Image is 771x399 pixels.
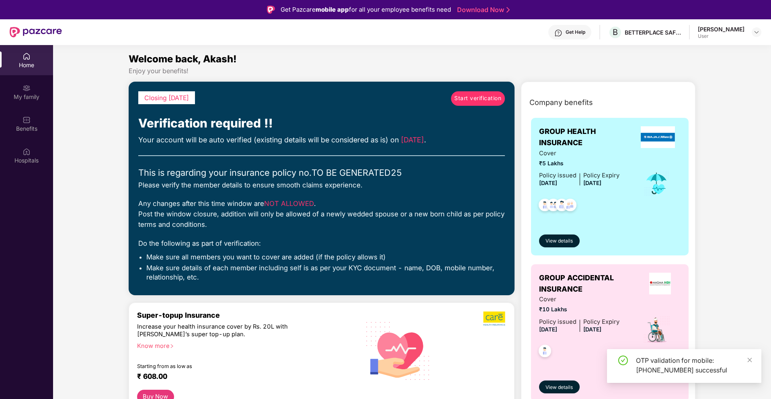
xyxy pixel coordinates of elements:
[545,384,573,391] span: View details
[566,29,585,35] div: Get Help
[138,114,505,133] div: Verification required !!
[625,29,681,36] div: BETTERPLACE SAFETY SOLUTIONS PRIVATE LIMITED
[138,198,505,230] div: Any changes after this time window are . Post the window closure, addition will only be allowed o...
[23,116,31,124] img: svg+xml;base64,PHN2ZyBpZD0iQmVuZWZpdHMiIHhtbG5zPSJodHRwOi8vd3d3LnczLm9yZy8yMDAwL3N2ZyIgd2lkdGg9Ij...
[698,25,744,33] div: [PERSON_NAME]
[698,33,744,39] div: User
[552,196,572,216] img: svg+xml;base64,PHN2ZyB4bWxucz0iaHR0cDovL3d3dy53My5vcmcvMjAwMC9zdmciIHdpZHRoPSI0OC45NDMiIGhlaWdodD...
[554,29,562,37] img: svg+xml;base64,PHN2ZyBpZD0iSGVscC0zMngzMiIgeG1sbnM9Imh0dHA6Ly93d3cudzMub3JnLzIwMDAvc3ZnIiB3aWR0aD...
[138,238,505,249] div: Do the following as part of verification:
[539,126,635,149] span: GROUP HEALTH INSURANCE
[644,170,670,197] img: icon
[401,136,424,144] span: [DATE]
[138,166,505,179] div: This is regarding your insurance policy no. TO BE GENERATED25
[539,171,576,180] div: Policy issued
[137,311,353,319] div: Super-topup Insurance
[137,342,348,348] div: Know more
[539,295,619,304] span: Cover
[545,237,573,245] span: View details
[636,356,752,375] div: OTP validation for mobile: [PHONE_NUMBER] successful
[649,273,671,294] img: insurerLogo
[146,253,505,261] li: Make sure all members you want to cover are added (if the policy allows it)
[543,196,563,216] img: svg+xml;base64,PHN2ZyB4bWxucz0iaHR0cDovL3d3dy53My5vcmcvMjAwMC9zdmciIHdpZHRoPSI0OC45MTUiIGhlaWdodD...
[583,171,619,180] div: Policy Expiry
[583,317,619,327] div: Policy Expiry
[539,180,557,186] span: [DATE]
[535,342,555,362] img: svg+xml;base64,PHN2ZyB4bWxucz0iaHR0cDovL3d3dy53My5vcmcvMjAwMC9zdmciIHdpZHRoPSI0OC45NDMiIGhlaWdodD...
[23,148,31,156] img: svg+xml;base64,PHN2ZyBpZD0iSG9zcGl0YWxzIiB4bWxucz0iaHR0cDovL3d3dy53My5vcmcvMjAwMC9zdmciIHdpZHRoPS...
[146,263,505,282] li: Make sure details of each member including self is as per your KYC document - name, DOB, mobile n...
[583,180,601,186] span: [DATE]
[454,94,501,103] span: Start verification
[539,326,557,333] span: [DATE]
[539,149,619,158] span: Cover
[316,6,349,13] strong: mobile app
[10,27,62,37] img: New Pazcare Logo
[138,180,505,190] div: Please verify the member details to ensure smooth claims experience.
[539,272,640,295] span: GROUP ACCIDENTAL INSURANCE
[281,5,451,14] div: Get Pazcare for all your employee benefits need
[264,199,314,208] span: NOT ALLOWED
[483,311,506,326] img: b5dec4f62d2307b9de63beb79f102df3.png
[170,344,174,348] span: right
[129,53,237,65] span: Welcome back, Akash!
[360,311,437,389] img: svg+xml;base64,PHN2ZyB4bWxucz0iaHR0cDovL3d3dy53My5vcmcvMjAwMC9zdmciIHhtbG5zOnhsaW5rPSJodHRwOi8vd3...
[129,67,696,75] div: Enjoy your benefits!
[747,357,753,363] span: close
[451,91,505,106] a: Start verification
[539,234,580,247] button: View details
[457,6,507,14] a: Download Now
[138,134,505,146] div: Your account will be auto verified (existing details will be considered as is) on .
[618,356,628,365] span: check-circle
[137,372,344,382] div: ₹ 608.00
[641,126,675,148] img: insurerLogo
[539,305,619,314] span: ₹10 Lakhs
[643,316,671,344] img: icon
[23,52,31,60] img: svg+xml;base64,PHN2ZyBpZD0iSG9tZSIgeG1sbnM9Imh0dHA6Ly93d3cudzMub3JnLzIwMDAvc3ZnIiB3aWR0aD0iMjAiIG...
[23,84,31,92] img: svg+xml;base64,PHN2ZyB3aWR0aD0iMjAiIGhlaWdodD0iMjAiIHZpZXdCb3g9IjAgMCAyMCAyMCIgZmlsbD0ibm9uZSIgeG...
[539,317,576,327] div: Policy issued
[529,97,593,108] span: Company benefits
[539,159,619,168] span: ₹5 Lakhs
[613,27,618,37] span: B
[539,380,580,393] button: View details
[506,6,510,14] img: Stroke
[560,196,580,216] img: svg+xml;base64,PHN2ZyB4bWxucz0iaHR0cDovL3d3dy53My5vcmcvMjAwMC9zdmciIHdpZHRoPSI0OC45NDMiIGhlaWdodD...
[753,29,760,35] img: svg+xml;base64,PHN2ZyBpZD0iRHJvcGRvd24tMzJ4MzIiIHhtbG5zPSJodHRwOi8vd3d3LnczLm9yZy8yMDAwL3N2ZyIgd2...
[137,323,318,339] div: Increase your health insurance cover by Rs. 20L with [PERSON_NAME]’s super top-up plan.
[535,196,555,216] img: svg+xml;base64,PHN2ZyB4bWxucz0iaHR0cDovL3d3dy53My5vcmcvMjAwMC9zdmciIHdpZHRoPSI0OC45NDMiIGhlaWdodD...
[137,363,318,369] div: Starting from as low as
[583,326,601,333] span: [DATE]
[267,6,275,14] img: Logo
[144,94,189,102] span: Closing [DATE]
